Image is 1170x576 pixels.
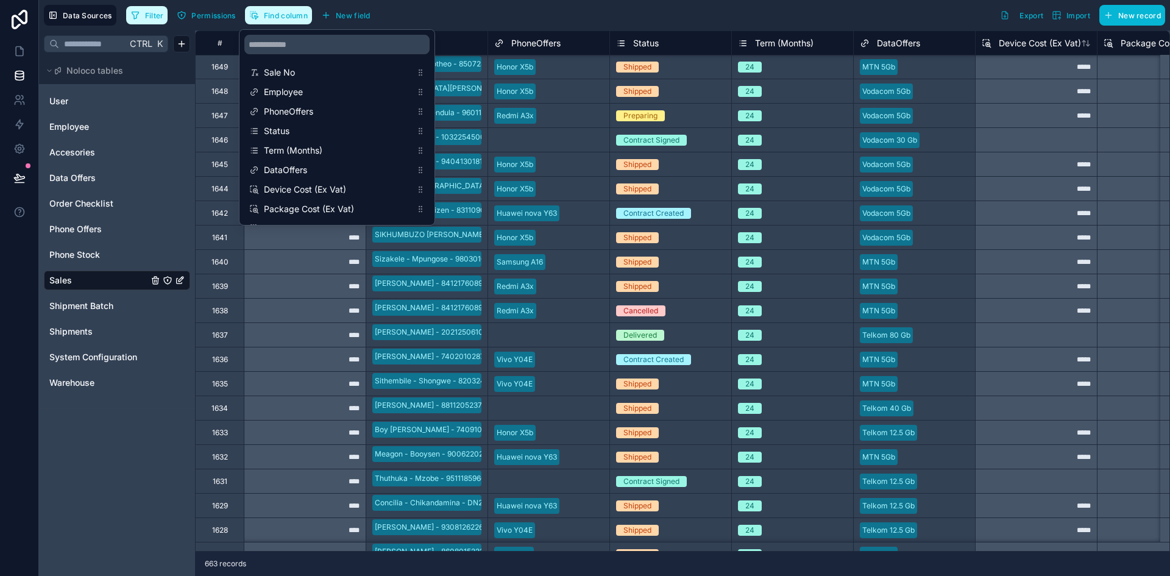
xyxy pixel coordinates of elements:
a: Permissions [172,6,244,24]
span: Data Offers [49,172,96,184]
a: System Configuration [49,351,148,363]
span: Warehouse [49,377,94,389]
div: Phone Stock [44,245,190,265]
div: Concilia - Chikandamina - DN234545 - WC298 [375,497,538,508]
div: Shipped [623,500,651,511]
div: Shipped [623,525,651,536]
button: Data Sources [44,5,116,26]
div: 1642 [211,208,228,218]
div: 1641 [212,233,227,243]
div: Shipments [44,322,190,341]
div: Shipped [623,62,651,73]
a: User [49,95,148,107]
div: Cancelled [623,305,658,316]
div: Warehouse [44,373,190,393]
div: [PERSON_NAME] - 9308126226081 - 1,203.00 [375,522,533,533]
a: Shipment Batch [49,300,148,312]
span: DataOffers [264,164,411,176]
div: Shipped [623,159,651,170]
div: Lameez - Oosthuizen - 8311090218085 - 15396 [375,205,537,216]
div: Honor X5b [497,427,533,438]
div: Vodacom 5Gb [862,86,910,97]
button: Find column [245,6,312,24]
div: 1640 [211,257,229,267]
div: Shipped [623,379,651,389]
div: Order Checklist [44,194,190,213]
span: Term (Months) [264,144,411,157]
div: MTN 5Gb [862,452,895,463]
span: System Configuration [49,351,137,363]
div: Telkom 12.5 Gb [862,500,915,511]
span: Noloco tables [66,65,123,77]
button: Import [1048,5,1094,26]
div: Redmi A3x [497,110,534,121]
div: 24 [745,135,754,146]
a: Warehouse [49,377,148,389]
div: Telkom 80 Gb [862,330,910,341]
div: 24 [745,452,754,463]
div: 1636 [212,355,228,364]
button: Noloco tables [44,62,183,79]
div: MTN 5Gb [862,305,895,316]
div: Sithembile - Shongwe - 8203241084088 - 15917 [375,375,542,386]
span: PhoneOffers [264,105,411,118]
div: 1649 [211,62,228,72]
div: Vivo Y04E [497,379,533,389]
button: Filter [126,6,168,24]
span: Device Cost (Ex Vat) [999,37,1081,49]
div: Sales [44,271,190,290]
div: Simphiwe - Mahendula - 9601175973086 - DA2924 [375,107,551,118]
div: MTN 5Gb [862,281,895,292]
div: Vodacom 5Gb [862,208,910,219]
div: 1639 [212,282,228,291]
div: 24 [745,549,754,560]
div: Mmathapelo - Motheo - 8507241110085 - 15520 [375,59,541,69]
span: Device Cost (Ex Vat) [264,183,411,196]
div: [PERSON_NAME] - 8412176089083 - FS1727 [375,278,528,289]
div: 24 [745,354,754,365]
div: Redmi A3x [497,281,534,292]
div: MTN 5Gb [862,379,895,389]
div: MTN 5Gb [862,62,895,73]
div: Shipped [623,86,651,97]
div: Shipped [623,183,651,194]
div: Vodacom 5Gb [862,183,910,194]
span: User [49,95,68,107]
div: 1638 [212,306,228,316]
div: 1646 [211,135,228,145]
span: Sale No [264,66,411,79]
div: Sizakele - Mpungose - 9803010429080 - GP1959 [375,254,547,265]
div: User [44,91,190,111]
div: scrollable content [239,30,434,225]
div: SIKHUMBUZO [PERSON_NAME] - ZUNGU - 8206055338086 - 4176 [375,229,608,240]
span: Export [1019,11,1043,20]
span: Status [633,37,659,49]
div: Preparing [623,110,658,121]
div: Vodacom 5Gb [862,159,910,170]
div: Oppo A40 [497,549,531,560]
button: Permissions [172,6,239,24]
div: Contract Signed [623,135,679,146]
div: Shipped [623,232,651,243]
div: 1645 [211,160,228,169]
span: 663 records [205,559,246,569]
span: Accesories [49,146,95,158]
a: New record [1094,5,1165,26]
div: Vivo Y04E [497,525,533,536]
div: 1644 [211,184,229,194]
span: Status [264,125,411,137]
span: Import [1066,11,1090,20]
div: [PERSON_NAME] - 202125061087 - 18146 [375,327,519,338]
span: Employee [49,121,89,133]
div: Vivo Y04E [497,354,533,365]
div: 24 [745,379,754,389]
div: 1634 [211,404,228,413]
div: Vodacom 30 Gb [862,135,917,146]
div: 24 [745,427,754,438]
div: 1629 [212,501,228,511]
div: [PERSON_NAME] - 8608015222088 - 19284 [375,546,525,557]
a: Shipments [49,325,148,338]
div: Huawei nova Y63 [497,500,557,511]
div: Telkom 12.5 Gb [862,476,915,487]
div: Huawei nova Y63 [497,452,557,463]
